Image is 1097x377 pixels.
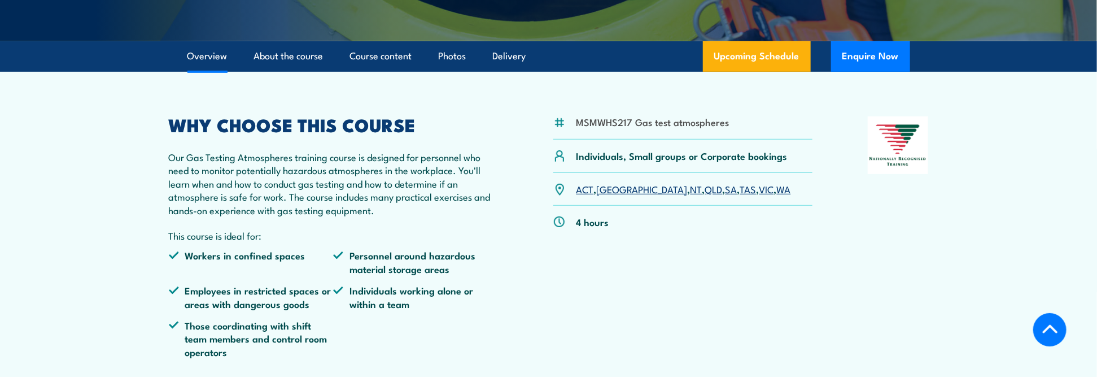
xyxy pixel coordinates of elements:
a: [GEOGRAPHIC_DATA] [597,182,688,196]
a: ACT [576,182,594,196]
p: Our Gas Testing Atmospheres training course is designed for personnel who need to monitor potenti... [169,150,499,216]
a: NT [690,182,702,196]
a: Delivery [493,41,526,71]
li: MSMWHS217 Gas test atmospheres [576,115,729,128]
a: Upcoming Schedule [703,41,811,72]
h2: WHY CHOOSE THIS COURSE [169,116,499,132]
p: , , , , , , , [576,183,791,196]
p: This course is ideal for: [169,229,499,242]
a: SA [725,182,737,196]
li: Personnel around hazardous material storage areas [333,249,498,275]
p: Individuals, Small groups or Corporate bookings [576,149,788,162]
a: WA [777,182,791,196]
a: Course content [350,41,412,71]
button: Enquire Now [831,41,910,72]
a: Overview [187,41,228,71]
li: Individuals working alone or within a team [333,284,498,310]
p: 4 hours [576,215,609,228]
img: Nationally Recognised Training logo. [868,116,929,174]
a: TAS [740,182,757,196]
a: Photos [439,41,466,71]
a: VIC [759,182,774,196]
li: Employees in restricted spaces or areas with dangerous goods [169,284,334,310]
a: About the course [254,41,324,71]
li: Those coordinating with shift team members and control room operators [169,319,334,358]
a: QLD [705,182,723,196]
li: Workers in confined spaces [169,249,334,275]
